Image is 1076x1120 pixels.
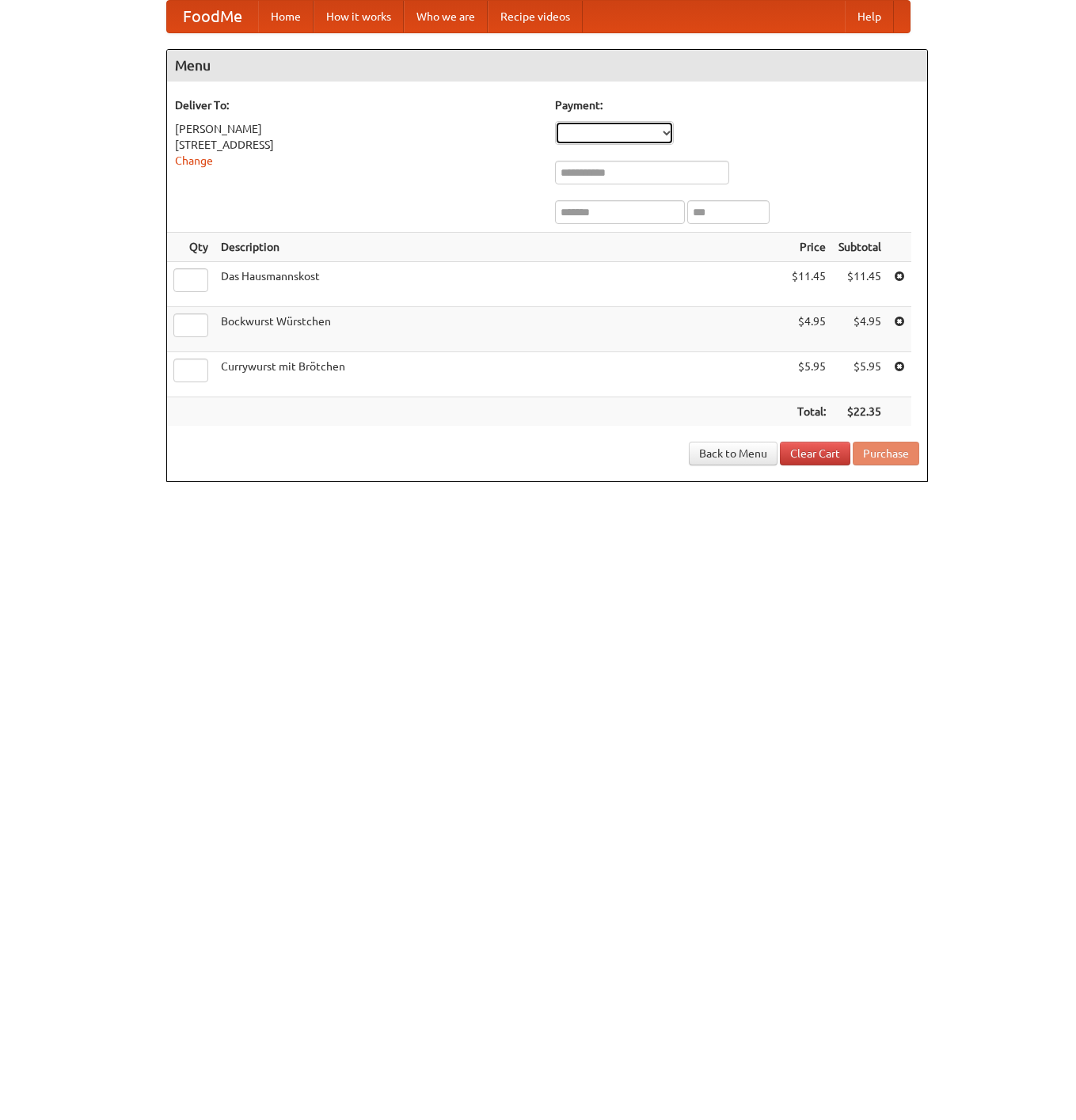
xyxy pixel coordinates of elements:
[215,352,785,397] td: Currywurst mit Brötchen
[689,442,778,465] a: Back to Menu
[832,233,888,262] th: Subtotal
[175,97,539,113] h5: Deliver To:
[853,442,919,465] button: Purchase
[167,1,258,32] a: FoodMe
[404,1,488,32] a: Who we are
[845,1,894,32] a: Help
[780,442,850,465] a: Clear Cart
[832,397,888,427] th: $22.35
[785,262,832,307] td: $11.45
[785,397,832,427] th: Total:
[167,233,215,262] th: Qty
[314,1,404,32] a: How it works
[175,137,539,153] div: [STREET_ADDRESS]
[215,262,785,307] td: Das Hausmannskost
[215,307,785,352] td: Bockwurst Würstchen
[175,154,213,167] a: Change
[258,1,314,32] a: Home
[785,233,832,262] th: Price
[785,352,832,397] td: $5.95
[175,121,539,137] div: [PERSON_NAME]
[167,50,927,82] h4: Menu
[488,1,583,32] a: Recipe videos
[555,97,919,113] h5: Payment:
[832,262,888,307] td: $11.45
[215,233,785,262] th: Description
[832,307,888,352] td: $4.95
[832,352,888,397] td: $5.95
[785,307,832,352] td: $4.95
